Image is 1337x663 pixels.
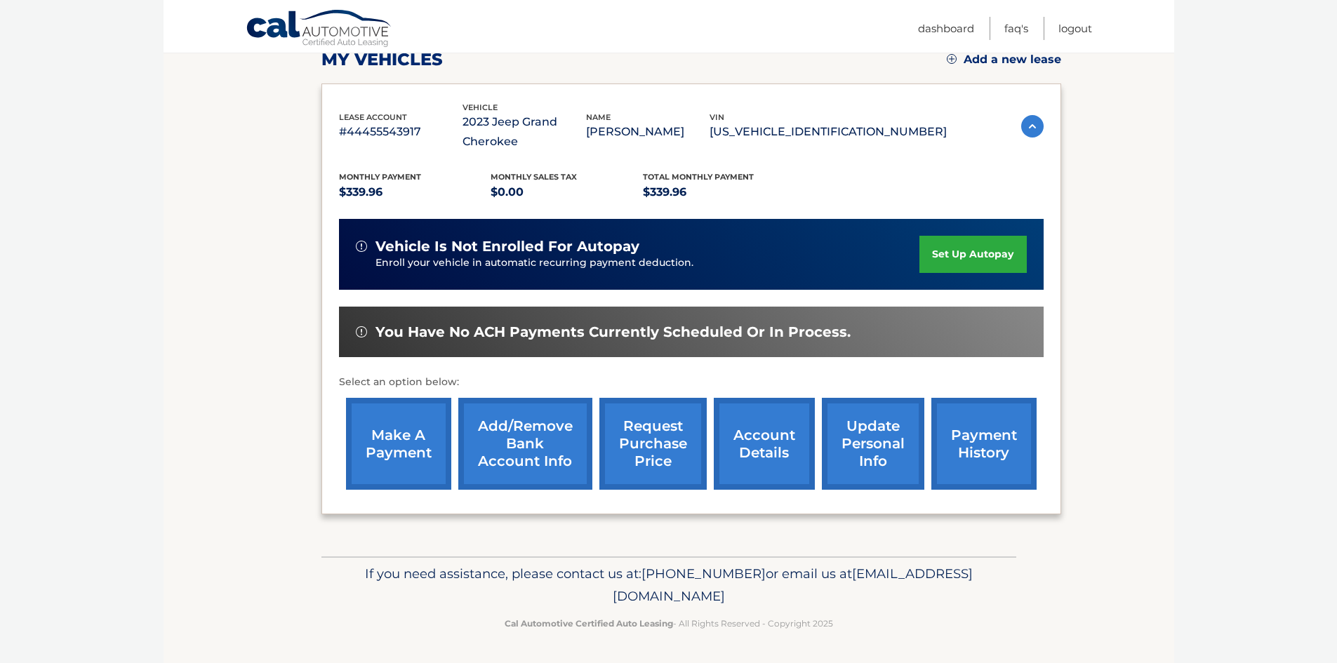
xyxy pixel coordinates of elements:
[458,398,592,490] a: Add/Remove bank account info
[346,398,451,490] a: make a payment
[375,238,639,255] span: vehicle is not enrolled for autopay
[947,54,957,64] img: add.svg
[613,565,973,604] span: [EMAIL_ADDRESS][DOMAIN_NAME]
[491,182,643,202] p: $0.00
[710,122,947,142] p: [US_VEHICLE_IDENTIFICATION_NUMBER]
[1021,115,1044,138] img: accordion-active.svg
[339,182,491,202] p: $339.96
[918,17,974,40] a: Dashboard
[463,102,498,112] span: vehicle
[643,172,754,182] span: Total Monthly Payment
[586,112,611,122] span: name
[463,112,586,152] p: 2023 Jeep Grand Cherokee
[822,398,924,490] a: update personal info
[339,172,421,182] span: Monthly Payment
[356,326,367,337] img: alert-white.svg
[491,172,577,182] span: Monthly sales Tax
[710,112,724,122] span: vin
[1004,17,1028,40] a: FAQ's
[599,398,707,490] a: request purchase price
[375,255,920,271] p: Enroll your vehicle in automatic recurring payment deduction.
[375,323,851,341] span: You have no ACH payments currently scheduled or in process.
[1058,17,1092,40] a: Logout
[919,236,1026,273] a: set up autopay
[246,9,393,50] a: Cal Automotive
[339,112,407,122] span: lease account
[714,398,815,490] a: account details
[643,182,795,202] p: $339.96
[331,616,1007,631] p: - All Rights Reserved - Copyright 2025
[339,374,1044,391] p: Select an option below:
[641,565,766,582] span: [PHONE_NUMBER]
[339,122,463,142] p: #44455543917
[356,241,367,252] img: alert-white.svg
[586,122,710,142] p: [PERSON_NAME]
[331,563,1007,608] p: If you need assistance, please contact us at: or email us at
[321,49,443,70] h2: my vehicles
[931,398,1037,490] a: payment history
[947,53,1061,67] a: Add a new lease
[505,618,673,629] strong: Cal Automotive Certified Auto Leasing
